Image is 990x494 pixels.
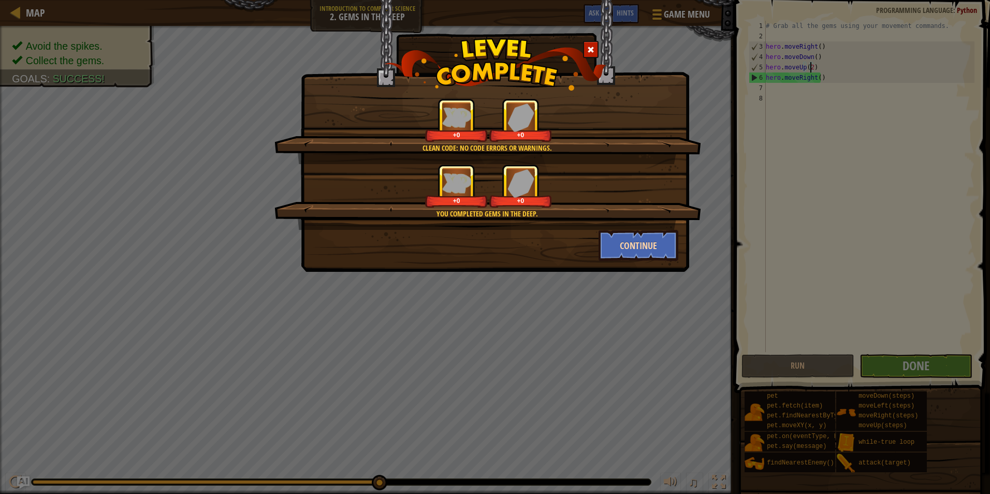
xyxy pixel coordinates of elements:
div: +0 [427,197,486,205]
div: +0 [427,131,486,139]
img: reward_icon_gems.png [507,169,534,197]
img: level_complete.png [384,38,606,91]
img: reward_icon_gems.png [507,103,534,132]
button: Continue [599,230,679,261]
div: Clean code: no code errors or warnings. [324,143,650,153]
img: reward_icon_xp.png [442,107,471,127]
div: +0 [491,131,550,139]
div: +0 [491,197,550,205]
div: You completed Gems in the Deep. [324,209,650,219]
img: reward_icon_xp.png [442,173,471,193]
